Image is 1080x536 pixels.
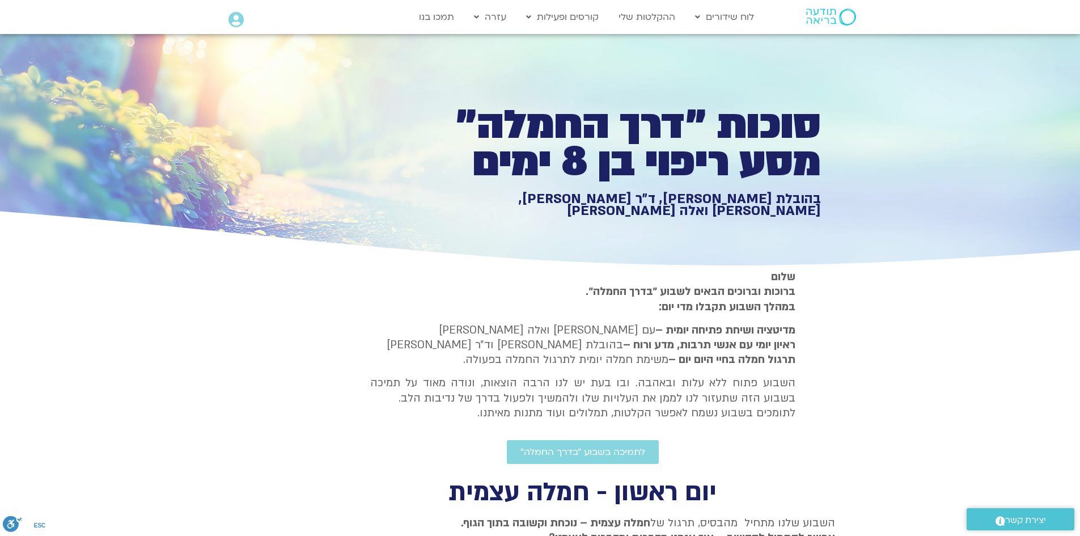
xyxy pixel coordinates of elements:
h1: בהובלת [PERSON_NAME], ד״ר [PERSON_NAME], [PERSON_NAME] ואלה [PERSON_NAME] [428,193,821,217]
a: קורסים ופעילות [520,6,604,28]
p: עם [PERSON_NAME] ואלה [PERSON_NAME] בהובלת [PERSON_NAME] וד״ר [PERSON_NAME] משימת חמלה יומית לתרג... [370,323,795,368]
strong: מדיטציה ושיחת פתיחה יומית – [655,323,795,337]
a: יצירת קשר [967,508,1074,530]
a: תמכו בנו [413,6,460,28]
a: עזרה [468,6,512,28]
a: ההקלטות שלי [613,6,681,28]
h2: יום ראשון - חמלה עצמית [331,481,835,504]
img: תודעה בריאה [806,9,856,26]
strong: ברוכות וברוכים הבאים לשבוע ״בדרך החמלה״. במהלך השבוע תקבלו מדי יום: [586,284,795,314]
span: יצירת קשר [1005,513,1046,528]
span: לתמיכה בשבוע ״בדרך החמלה״ [520,447,645,457]
b: תרגול חמלה בחיי היום יום – [668,352,795,367]
h1: סוכות ״דרך החמלה״ מסע ריפוי בן 8 ימים [428,107,821,181]
strong: שלום [771,269,795,284]
p: השבוע פתוח ללא עלות ובאהבה. ובו בעת יש לנו הרבה הוצאות, ונודה מאוד על תמיכה בשבוע הזה שתעזור לנו ... [370,375,795,420]
b: ראיון יומי עם אנשי תרבות, מדע ורוח – [623,337,795,352]
a: לתמיכה בשבוע ״בדרך החמלה״ [507,440,659,464]
a: לוח שידורים [689,6,760,28]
